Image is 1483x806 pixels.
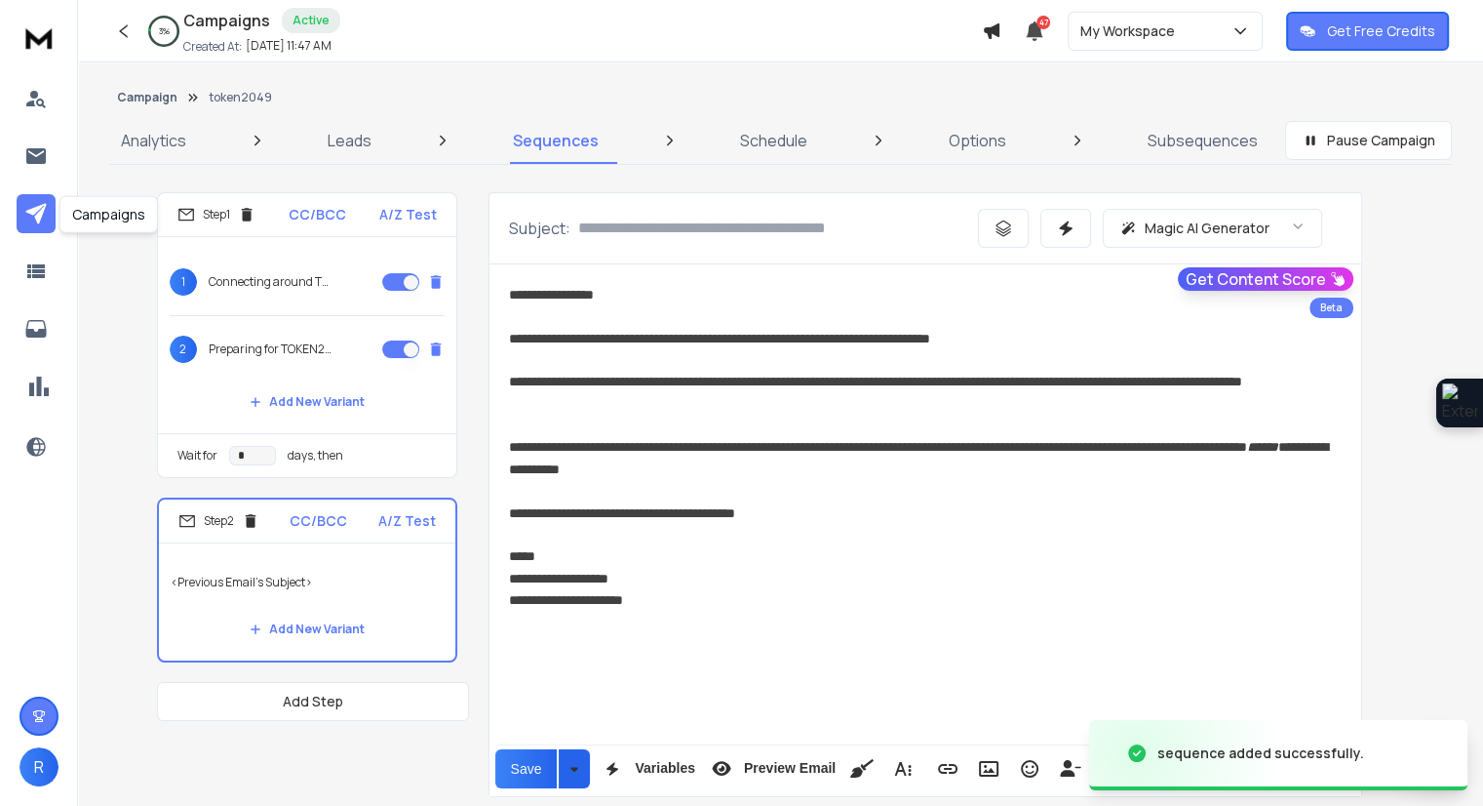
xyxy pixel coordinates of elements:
[929,749,966,788] button: Insert Link (Ctrl+K)
[495,749,558,788] button: Save
[949,129,1006,152] p: Options
[1285,121,1452,160] button: Pause Campaign
[121,129,186,152] p: Analytics
[594,749,699,788] button: Variables
[234,383,380,422] button: Add New Variant
[159,25,170,37] p: 3 %
[1136,117,1269,164] a: Subsequences
[209,90,272,105] p: token2049
[1442,383,1477,423] img: Extension Icon
[282,8,340,33] div: Active
[703,749,839,788] button: Preview Email
[884,749,921,788] button: More Text
[1286,12,1449,51] button: Get Free Credits
[290,511,347,531] p: CC/BCC
[1052,749,1089,788] button: Insert Unsubscribe Link
[509,217,570,240] p: Subject:
[379,205,437,224] p: A/Z Test
[970,749,1007,788] button: Insert Image (Ctrl+P)
[183,9,270,32] h1: Campaigns
[209,274,333,290] p: Connecting around TOKEN2049 [GEOGRAPHIC_DATA]
[117,90,177,105] button: Campaign
[728,117,819,164] a: Schedule
[170,336,197,363] span: 2
[20,747,59,786] button: R
[170,268,197,296] span: 1
[843,749,880,788] button: Clean HTML
[1327,21,1435,41] p: Get Free Credits
[289,205,346,224] p: CC/BCC
[378,511,436,531] p: A/Z Test
[1011,749,1048,788] button: Emoticons
[740,760,839,777] span: Preview Email
[1080,21,1183,41] p: My Workspace
[183,39,242,55] p: Created At:
[157,498,457,663] li: Step2CC/BCCA/Z Test<Previous Email's Subject>Add New Variant
[1103,209,1322,248] button: Magic AI Generator
[1148,129,1258,152] p: Subsequences
[1145,219,1269,238] p: Magic AI Generator
[1309,298,1353,318] div: Beta
[246,38,332,54] p: [DATE] 11:47 AM
[20,20,59,56] img: logo
[177,448,217,463] p: Wait for
[328,129,371,152] p: Leads
[1157,744,1364,763] div: sequence added successfully.
[209,342,333,357] p: Preparing for TOKEN2049 [GEOGRAPHIC_DATA]
[234,610,380,649] button: Add New Variant
[631,760,699,777] span: Variables
[1178,267,1353,291] button: Get Content Score
[171,555,444,610] p: <Previous Email's Subject>
[316,117,383,164] a: Leads
[109,117,198,164] a: Analytics
[740,129,807,152] p: Schedule
[288,448,343,463] p: days, then
[157,192,457,478] li: Step1CC/BCCA/Z Test1Connecting around TOKEN2049 [GEOGRAPHIC_DATA]2Preparing for TOKEN2049 [GEOGRA...
[513,129,599,152] p: Sequences
[157,682,469,721] button: Add Step
[178,512,259,530] div: Step 2
[59,196,158,233] div: Campaigns
[937,117,1018,164] a: Options
[177,206,255,223] div: Step 1
[1036,16,1050,29] span: 47
[501,117,610,164] a: Sequences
